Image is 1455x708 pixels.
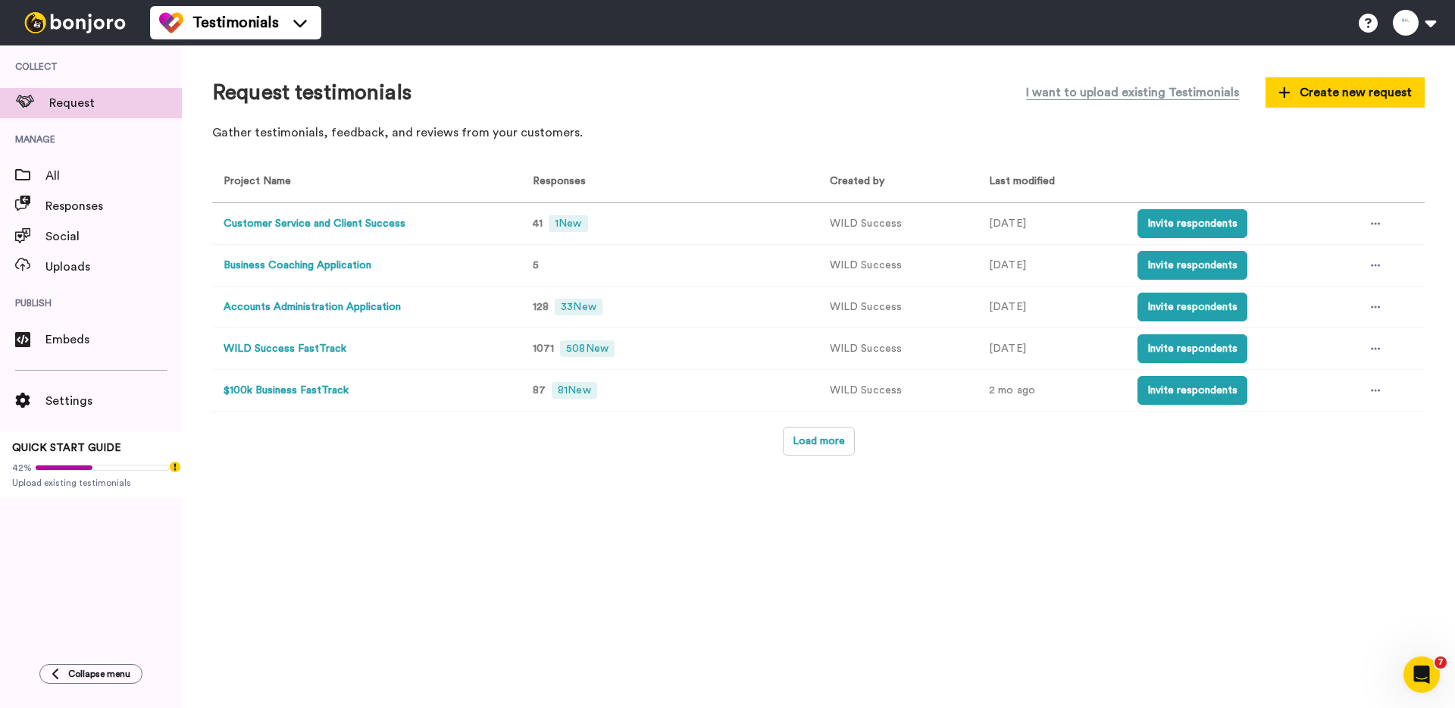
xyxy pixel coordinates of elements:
[45,258,182,276] span: Uploads
[224,216,405,232] button: Customer Service and Client Success
[192,12,279,33] span: Testimonials
[978,287,1126,328] td: [DATE]
[1137,209,1247,238] button: Invite respondents
[560,340,615,357] span: 508 New
[552,382,596,399] span: 81 New
[978,328,1126,370] td: [DATE]
[12,462,32,474] span: 42%
[1266,77,1425,108] button: Create new request
[68,668,130,680] span: Collapse menu
[12,443,121,453] span: QUICK START GUIDE
[224,383,349,399] button: $100k Business FastTrack
[212,124,1425,142] p: Gather testimonials, feedback, and reviews from your customers.
[527,176,586,186] span: Responses
[978,161,1126,203] th: Last modified
[168,460,182,474] div: Tooltip anchor
[1403,656,1440,693] iframe: Intercom live chat
[1137,334,1247,363] button: Invite respondents
[533,260,539,271] span: 5
[224,341,346,357] button: WILD Success FastTrack
[1435,656,1447,669] span: 7
[159,11,183,35] img: tm-color.svg
[818,328,978,370] td: WILD Success
[1137,376,1247,405] button: Invite respondents
[1137,293,1247,321] button: Invite respondents
[533,302,549,312] span: 128
[978,203,1126,245] td: [DATE]
[49,94,182,112] span: Request
[39,664,142,684] button: Collapse menu
[45,392,182,410] span: Settings
[45,167,182,185] span: All
[1278,83,1412,102] span: Create new request
[45,331,182,349] span: Embeds
[1026,83,1239,102] span: I want to upload existing Testimonials
[212,161,515,203] th: Project Name
[555,299,602,315] span: 33 New
[18,12,132,33] img: bj-logo-header-white.svg
[1015,76,1250,109] button: I want to upload existing Testimonials
[224,258,371,274] button: Business Coaching Application
[549,215,587,232] span: 1 New
[818,245,978,287] td: WILD Success
[783,427,855,456] button: Load more
[212,81,411,105] h1: Request testimonials
[978,370,1126,412] td: 2 mo ago
[533,385,546,396] span: 87
[818,287,978,328] td: WILD Success
[1137,251,1247,280] button: Invite respondents
[45,197,182,215] span: Responses
[978,245,1126,287] td: [DATE]
[45,227,182,246] span: Social
[818,370,978,412] td: WILD Success
[533,343,554,354] span: 1071
[224,299,401,315] button: Accounts Administration Application
[818,203,978,245] td: WILD Success
[533,218,543,229] span: 41
[12,477,170,489] span: Upload existing testimonials
[818,161,978,203] th: Created by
